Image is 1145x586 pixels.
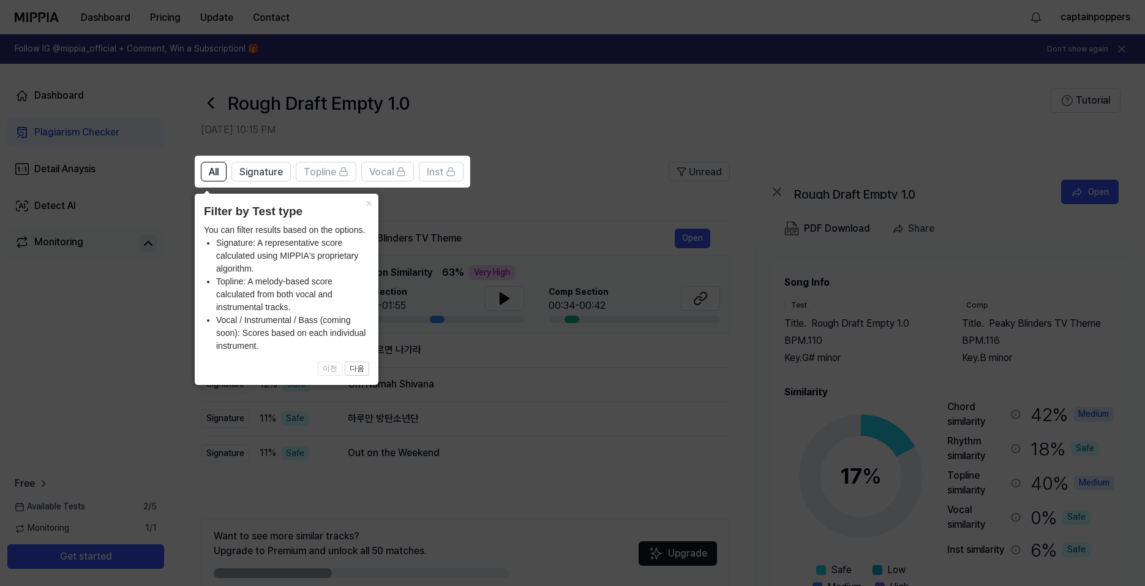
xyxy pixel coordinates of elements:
[204,203,369,221] header: Filter by Test type
[369,165,394,180] span: Vocal
[209,165,219,180] span: All
[231,162,291,181] button: Signature
[216,237,369,275] li: Signature: A representative score calculated using MIPPIA's proprietary algorithm.
[304,165,336,180] span: Topline
[296,162,356,181] button: Topline
[216,314,369,352] li: Vocal / Instrumental / Bass (coming soon): Scores based on each individual instrument.
[345,362,369,376] button: 다음
[359,194,378,211] button: Close
[239,165,283,180] span: Signature
[361,162,414,181] button: Vocal
[427,165,443,180] span: Inst
[216,275,369,314] li: Topline: A melody-based score calculated from both vocal and instrumental tracks.
[201,162,227,181] button: All
[204,224,369,352] div: You can filter results based on the options.
[419,162,464,181] button: Inst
